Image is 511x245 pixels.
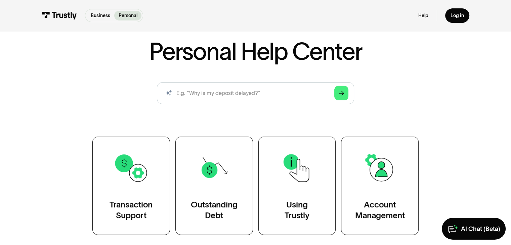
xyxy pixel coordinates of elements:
form: Search [157,82,354,104]
p: Business [91,12,110,19]
a: Help [418,12,428,18]
a: OutstandingDebt [175,137,253,235]
img: Trustly Logo [42,12,77,19]
a: Log in [445,8,469,23]
h1: Personal Help Center [149,40,362,63]
a: TransactionSupport [92,137,170,235]
p: Personal [119,12,137,19]
a: Personal [114,11,141,20]
input: search [157,82,354,104]
div: Outstanding Debt [191,199,238,221]
div: Account Management [355,199,405,221]
a: AccountManagement [341,137,419,235]
a: AI Chat (Beta) [442,218,506,240]
a: Business [87,11,114,20]
div: Using Trustly [285,199,309,221]
div: Transaction Support [110,199,153,221]
div: Log in [451,12,464,18]
a: UsingTrustly [258,137,336,235]
div: AI Chat (Beta) [461,225,500,233]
